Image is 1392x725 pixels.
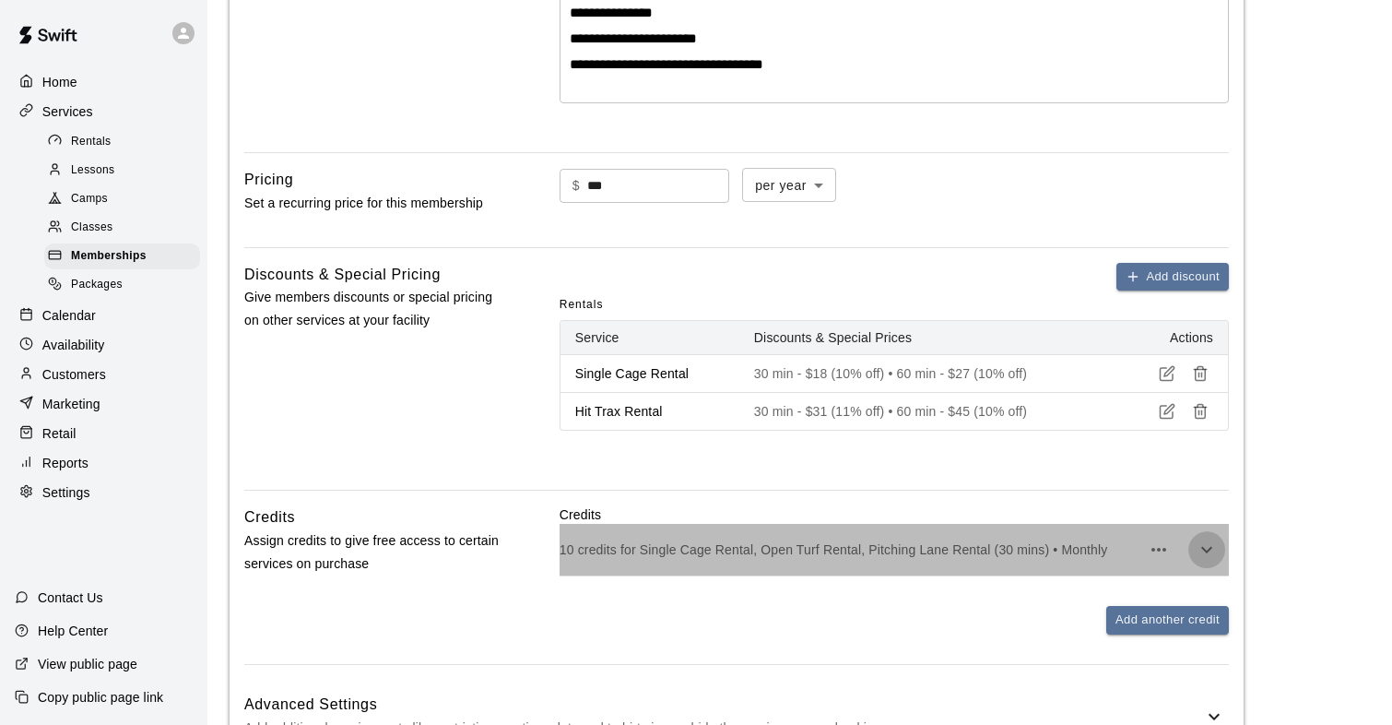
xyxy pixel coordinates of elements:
div: 10 credits for Single Cage Rental, Open Turf Rental, Pitching Lane Rental (30 mins) • Monthly [560,524,1229,576]
span: Rentals [560,291,604,320]
p: Help Center [38,622,108,640]
p: Reports [42,454,88,472]
button: Add another credit [1106,606,1229,635]
a: Rentals [44,127,207,156]
p: Availability [42,336,105,354]
a: Calendar [15,302,193,329]
span: Memberships [71,247,147,266]
p: 10 credits for Single Cage Rental, Open Turf Rental, Pitching Lane Rental (30 mins) • Monthly [560,541,1140,559]
a: Retail [15,420,193,447]
p: Services [42,102,93,121]
a: Classes [44,214,207,243]
h6: Advanced Settings [244,693,1203,717]
span: Lessons [71,161,115,180]
p: Hit Trax Rental [575,402,725,421]
div: Memberships [44,244,200,269]
th: Actions [1117,321,1228,355]
span: Classes [71,219,112,237]
span: Rentals [71,133,112,151]
a: Packages [44,271,207,300]
a: Camps [44,185,207,214]
th: Service [560,321,739,355]
p: $ [572,176,580,196]
a: Home [15,68,193,96]
a: Memberships [44,243,207,271]
p: Marketing [42,395,100,413]
div: Camps [44,186,200,212]
span: Packages [71,276,123,294]
p: Settings [42,483,90,502]
p: Assign credits to give free access to certain services on purchase [244,529,501,576]
p: Retail [42,424,77,443]
a: Availability [15,331,193,359]
h6: Credits [244,505,295,529]
p: Give members discounts or special pricing on other services at your facility [244,286,501,332]
th: Discounts & Special Prices [739,321,1117,355]
p: Single Cage Rental [575,364,725,383]
p: 30 min - $18 (10% off) • 60 min - $27 (10% off) [754,364,1103,383]
span: Camps [71,190,108,208]
p: Copy public page link [38,688,163,707]
div: Packages [44,272,200,298]
p: Customers [42,365,106,384]
div: per year [742,168,836,202]
p: Calendar [42,306,96,325]
p: Home [42,73,77,91]
a: Lessons [44,156,207,184]
p: 30 min - $31 (11% off) • 60 min - $45 (10% off) [754,402,1103,421]
a: Customers [15,361,193,388]
a: Services [15,98,193,125]
p: Contact Us [38,588,103,607]
a: Marketing [15,390,193,418]
button: Add discount [1116,263,1229,291]
div: Rentals [44,129,200,155]
p: View public page [38,655,137,673]
h6: Discounts & Special Pricing [244,263,441,287]
h6: Pricing [244,168,293,192]
div: Classes [44,215,200,241]
p: Credits [560,505,1229,524]
div: Lessons [44,158,200,184]
a: Settings [15,479,193,506]
a: Reports [15,449,193,477]
p: Set a recurring price for this membership [244,192,501,215]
